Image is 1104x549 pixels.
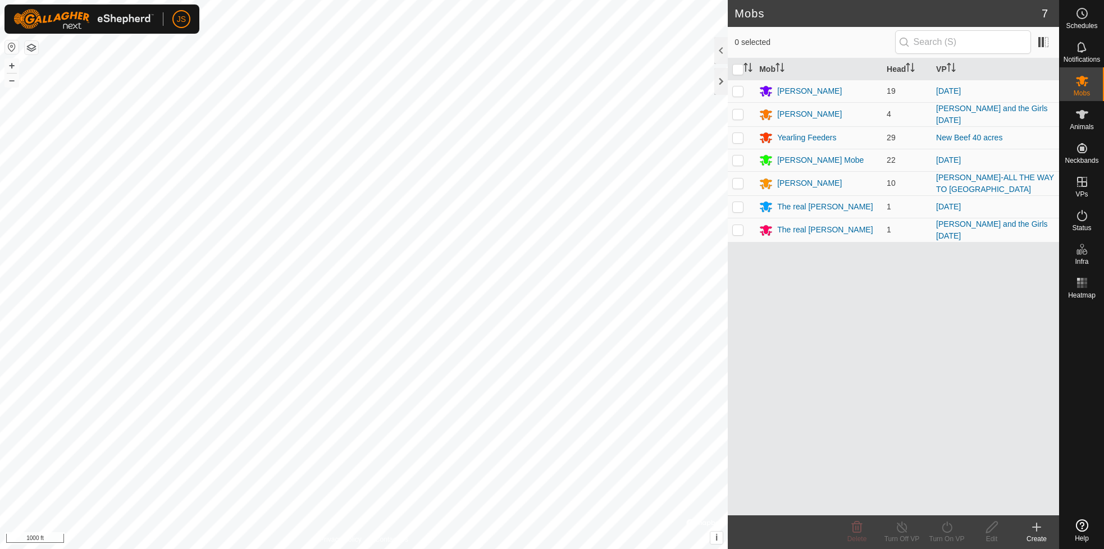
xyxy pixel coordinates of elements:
span: 10 [887,179,896,187]
p-sorticon: Activate to sort [906,65,915,74]
span: VPs [1075,191,1088,198]
span: Heatmap [1068,292,1096,299]
a: [DATE] [936,86,961,95]
div: [PERSON_NAME] Mobe [777,154,864,166]
span: Status [1072,225,1091,231]
span: i [715,533,718,542]
span: Infra [1075,258,1088,265]
span: 1 [887,202,891,211]
th: VP [932,58,1059,80]
img: Gallagher Logo [13,9,154,29]
input: Search (S) [895,30,1031,54]
span: 29 [887,133,896,142]
div: [PERSON_NAME] [777,108,842,120]
span: Delete [847,535,867,543]
a: [PERSON_NAME]-ALL THE WAY TO [GEOGRAPHIC_DATA] [936,173,1054,194]
p-sorticon: Activate to sort [743,65,752,74]
span: 0 selected [735,36,895,48]
div: Turn On VP [924,534,969,544]
span: Animals [1070,123,1094,130]
a: [PERSON_NAME] and the Girls [DATE] [936,104,1047,125]
div: Turn Off VP [879,534,924,544]
h2: Mobs [735,7,1042,20]
div: Yearling Feeders [777,132,836,144]
span: 19 [887,86,896,95]
button: i [710,532,723,544]
div: [PERSON_NAME] [777,85,842,97]
a: [DATE] [936,202,961,211]
span: 7 [1042,5,1048,22]
a: [PERSON_NAME] and the Girls [DATE] [936,219,1047,240]
span: Mobs [1074,90,1090,97]
span: Neckbands [1065,157,1098,164]
a: [DATE] [936,155,961,164]
a: Privacy Policy [320,534,362,545]
th: Mob [755,58,882,80]
span: 1 [887,225,891,234]
p-sorticon: Activate to sort [947,65,956,74]
span: Help [1075,535,1089,542]
button: Map Layers [25,41,38,54]
th: Head [882,58,932,80]
div: Edit [969,534,1014,544]
button: Reset Map [5,40,19,54]
div: Create [1014,534,1059,544]
div: [PERSON_NAME] [777,177,842,189]
span: Notifications [1064,56,1100,63]
span: 22 [887,155,896,164]
span: Schedules [1066,22,1097,29]
a: Help [1060,515,1104,546]
button: – [5,74,19,87]
p-sorticon: Activate to sort [775,65,784,74]
button: + [5,59,19,72]
div: The real [PERSON_NAME] [777,224,873,236]
a: Contact Us [375,534,408,545]
span: JS [177,13,186,25]
a: New Beef 40 acres [936,133,1002,142]
span: 4 [887,109,891,118]
div: The real [PERSON_NAME] [777,201,873,213]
